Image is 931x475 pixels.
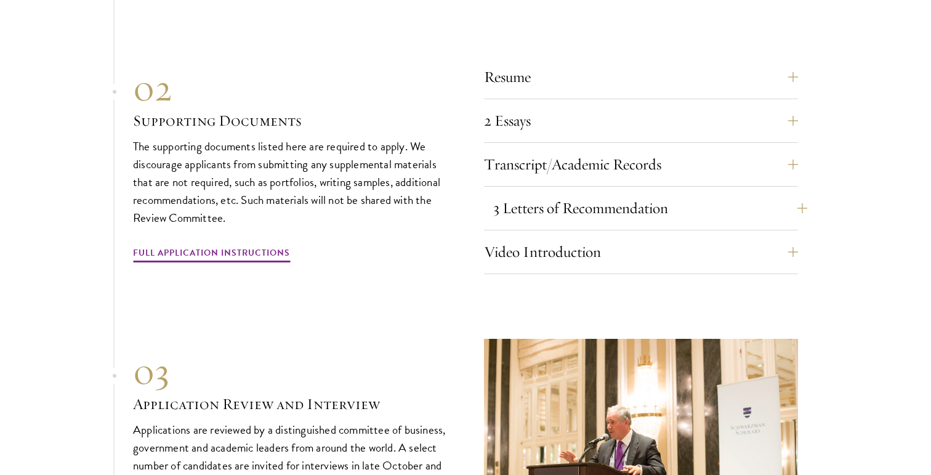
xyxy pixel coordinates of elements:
[484,237,798,267] button: Video Introduction
[133,66,447,110] div: 02
[133,349,447,394] div: 03
[484,150,798,179] button: Transcript/Academic Records
[493,193,807,223] button: 3 Letters of Recommendation
[484,106,798,136] button: 2 Essays
[133,394,447,415] h3: Application Review and Interview
[133,137,447,227] p: The supporting documents listed here are required to apply. We discourage applicants from submitt...
[484,62,798,92] button: Resume
[133,245,290,264] a: Full Application Instructions
[133,110,447,131] h3: Supporting Documents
